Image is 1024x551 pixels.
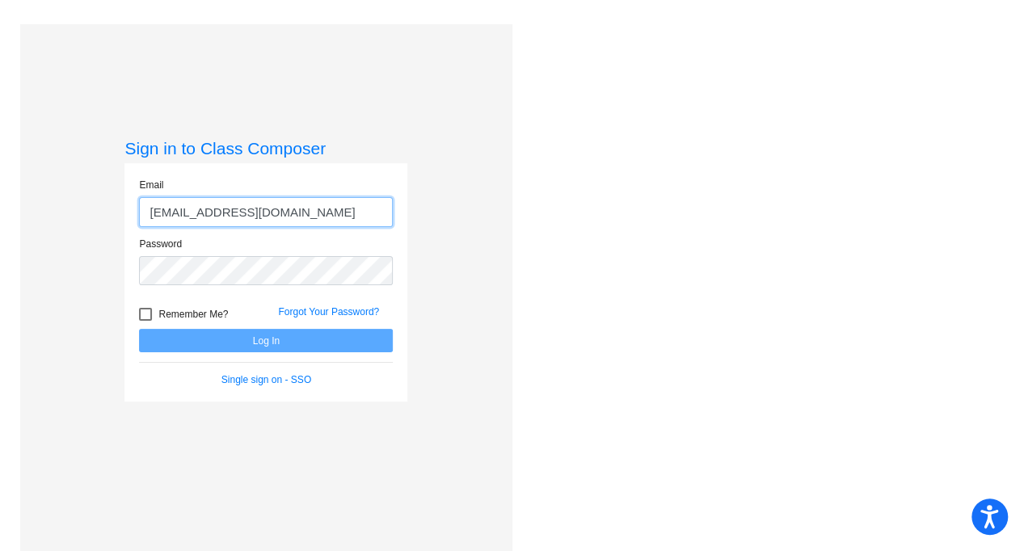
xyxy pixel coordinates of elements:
label: Email [139,178,163,192]
a: Single sign on - SSO [221,374,311,385]
label: Password [139,237,182,251]
button: Log In [139,329,393,352]
a: Forgot Your Password? [278,306,379,318]
h3: Sign in to Class Composer [124,138,407,158]
span: Remember Me? [158,305,228,324]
